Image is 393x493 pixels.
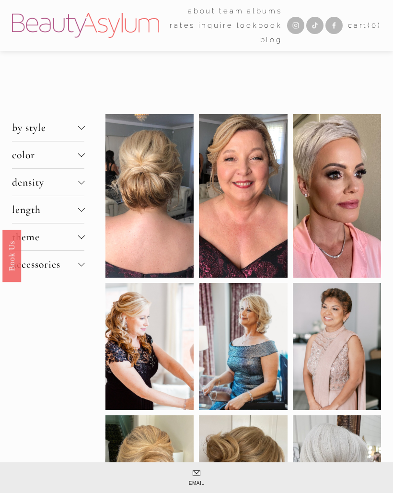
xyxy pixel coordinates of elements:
img: Beauty Asylum | Bridal Hair &amp; Makeup Charlotte &amp; Atlanta [12,13,159,38]
span: ( ) [368,21,381,30]
a: Inquire [198,18,233,33]
span: accessories [12,258,78,270]
span: length [12,203,78,216]
a: folder dropdown [188,4,216,18]
a: 0 items in cart [348,19,381,32]
span: team [219,5,243,18]
a: Lookbook [237,18,282,33]
span: theme [12,231,78,243]
span: color [12,149,78,161]
a: Blog [260,33,282,47]
a: Rates [170,18,195,33]
a: Email [150,470,243,486]
a: Book Us [2,230,21,282]
span: about [188,5,216,18]
button: accessories [12,251,85,278]
button: color [12,141,85,168]
button: length [12,196,85,223]
span: by style [12,121,78,134]
span: Email [150,481,243,486]
span: density [12,176,78,188]
a: folder dropdown [219,4,243,18]
a: Facebook [325,17,343,34]
button: by style [12,114,85,141]
button: density [12,169,85,196]
button: theme [12,223,85,250]
span: 0 [371,21,378,30]
a: TikTok [306,17,324,34]
a: Instagram [287,17,304,34]
a: albums [247,4,282,18]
